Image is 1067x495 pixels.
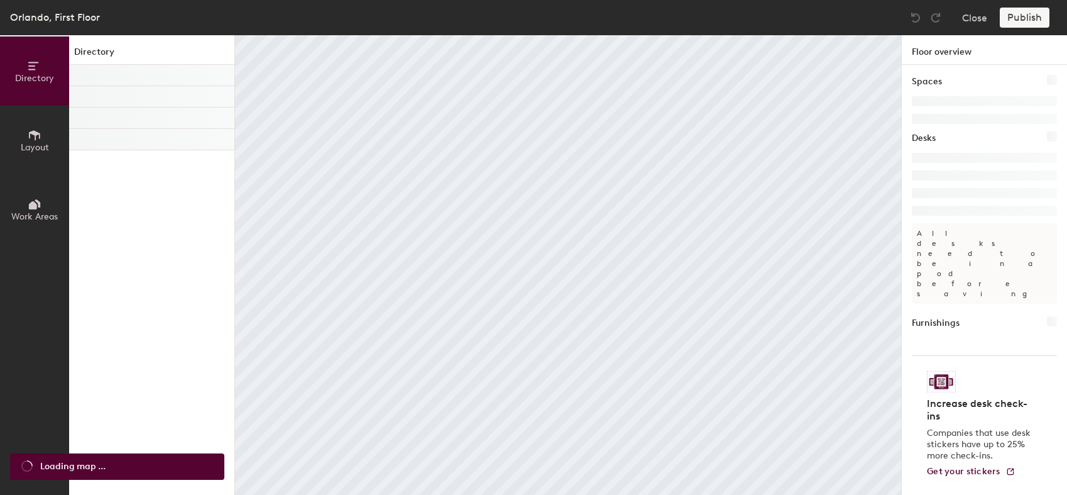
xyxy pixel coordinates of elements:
h4: Increase desk check-ins [927,398,1034,423]
p: All desks need to be in a pod before saving [912,223,1057,304]
h1: Desks [912,131,936,145]
p: Companies that use desk stickers have up to 25% more check-ins. [927,428,1034,462]
h1: Floor overview [902,35,1067,65]
span: Directory [15,73,54,84]
span: Loading map ... [40,460,106,474]
h1: Spaces [912,75,942,89]
button: Close [962,8,987,28]
span: Layout [21,142,49,153]
span: Work Areas [11,211,58,222]
a: Get your stickers [927,467,1015,477]
h1: Furnishings [912,316,960,330]
img: Redo [929,11,942,24]
span: Get your stickers [927,466,1000,477]
img: Undo [909,11,922,24]
div: Orlando, First Floor [10,9,100,25]
canvas: Map [235,35,901,495]
h1: Directory [69,45,234,65]
img: Sticker logo [927,371,956,392]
